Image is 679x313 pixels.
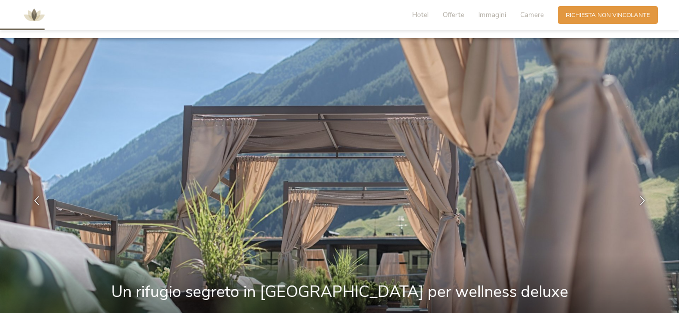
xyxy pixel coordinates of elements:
span: Richiesta non vincolante [566,11,650,20]
a: AMONTI & LUNARIS Wellnessresort [19,12,49,18]
span: Immagini [478,10,506,20]
span: Offerte [443,10,464,20]
span: Camere [520,10,544,20]
span: Hotel [412,10,429,20]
